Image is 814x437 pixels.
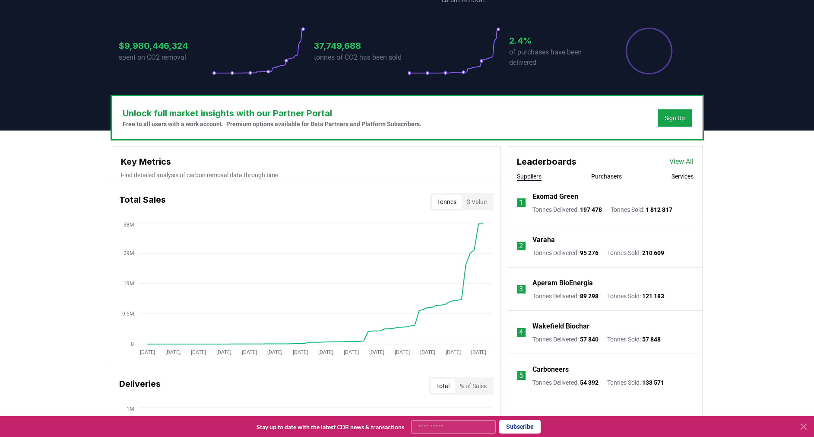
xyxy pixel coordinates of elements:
a: Varaha [532,235,555,245]
span: 57 848 [642,336,661,343]
a: Aperam BioEnergia [532,278,593,288]
button: Total [431,379,455,393]
a: Sign Up [665,114,685,122]
p: Tonnes Sold : [607,378,664,387]
tspan: 1M [127,406,134,412]
p: Tonnes Sold : [611,205,672,214]
h3: Leaderboards [517,155,576,168]
p: 2 [519,241,523,251]
h3: Key Metrics [121,155,492,168]
h3: Total Sales [119,193,166,211]
tspan: 9.5M [122,311,134,317]
a: Exomad Green [532,191,578,202]
button: Sign Up [658,109,692,127]
button: $ Value [462,195,492,209]
h3: $9,980,446,324 [119,39,212,52]
p: 4 [519,327,523,338]
span: 95 276 [580,249,599,256]
tspan: [DATE] [190,349,206,355]
tspan: [DATE] [216,349,231,355]
p: spent on CO2 removal [119,52,212,63]
tspan: 0 [131,341,134,347]
button: Suppliers [517,172,542,181]
tspan: [DATE] [369,349,384,355]
tspan: [DATE] [318,349,333,355]
span: 210 609 [642,249,664,256]
p: 1 [519,198,523,208]
tspan: [DATE] [165,349,180,355]
button: Tonnes [432,195,462,209]
p: Find detailed analysis of carbon removal data through time. [121,171,492,179]
span: 121 183 [642,293,664,300]
tspan: [DATE] [394,349,409,355]
p: of purchases have been delivered [509,47,602,68]
tspan: 19M [124,281,134,287]
a: View All [669,156,694,167]
p: Tonnes Sold : [607,335,661,344]
button: % of Sales [455,379,492,393]
p: Tonnes Delivered : [532,335,599,344]
span: 54 392 [580,379,599,386]
p: Free to all users with a work account. Premium options available for Data Partners and Platform S... [123,120,421,128]
p: 3 [519,284,523,294]
p: Tonnes Delivered : [532,249,599,257]
tspan: 29M [124,250,134,256]
tspan: [DATE] [267,349,282,355]
tspan: [DATE] [292,349,307,355]
tspan: [DATE] [445,349,460,355]
p: Load more [587,415,616,423]
p: Tonnes Delivered : [532,205,602,214]
button: Services [671,172,694,181]
span: 133 571 [642,379,664,386]
button: Purchasers [591,172,622,181]
span: 1 812 817 [646,206,672,213]
span: 89 298 [580,293,599,300]
p: tonnes of CO2 has been sold [314,52,407,63]
h3: Deliveries [119,377,161,395]
a: Carboneers [532,364,569,375]
p: Tonnes Delivered : [532,378,599,387]
h3: 2.4% [509,34,602,47]
h3: 37,749,688 [314,39,407,52]
tspan: [DATE] [471,349,486,355]
p: Tonnes Delivered : [532,292,599,300]
p: Tonnes Sold : [607,249,664,257]
p: 5 [519,370,523,381]
tspan: [DATE] [139,349,155,355]
a: Wakefield Biochar [532,321,589,332]
tspan: [DATE] [420,349,435,355]
button: Load more [580,410,630,427]
tspan: 38M [124,222,134,228]
tspan: [DATE] [241,349,257,355]
span: 57 840 [580,336,599,343]
h3: Unlock full market insights with our Partner Portal [123,107,421,120]
span: 197 478 [580,206,602,213]
tspan: [DATE] [343,349,358,355]
div: Percentage of sales delivered [625,27,673,75]
p: Tonnes Sold : [607,292,664,300]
